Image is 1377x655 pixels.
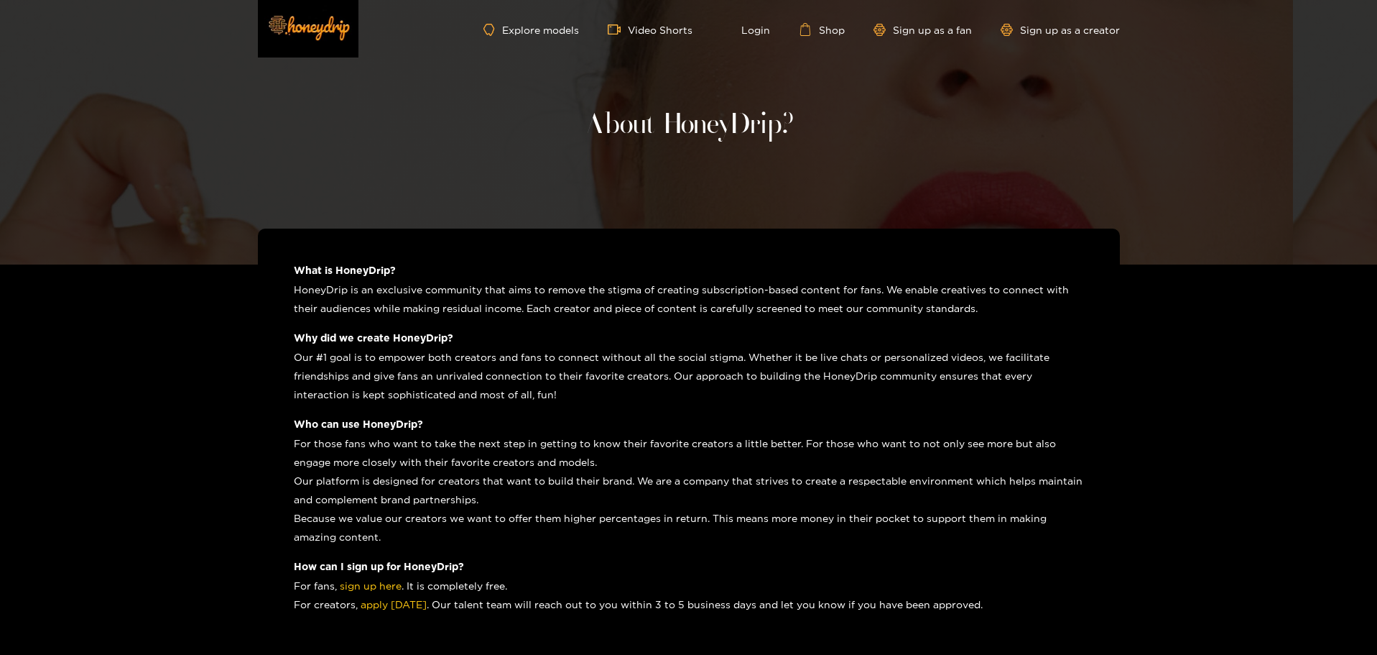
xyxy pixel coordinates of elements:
a: Shop [799,23,845,36]
p: For fans, . It is completely free. For creators, . Our talent team will reach out to you within 3... [294,577,1084,614]
h3: What is HoneyDrip? [294,265,1084,275]
h1: About HoneyDrip? [584,108,794,142]
p: For those fans who want to take the next step in getting to know their favorite creators a little... [294,434,1084,546]
a: apply [DATE] [361,599,427,610]
a: Video Shorts [608,23,692,36]
h3: Why did we create HoneyDrip? [294,332,1084,343]
a: Sign up as a fan [873,24,972,36]
h3: Who can use HoneyDrip? [294,418,1084,429]
a: sign up here [340,580,402,591]
p: Our #1 goal is to empower both creators and fans to connect without all the social stigma. Whethe... [294,348,1084,404]
a: Explore models [483,24,578,36]
p: HoneyDrip is an exclusive community that aims to remove the stigma of creating subscription-based... [294,280,1084,318]
span: video-camera [608,23,628,36]
a: Sign up as a creator [1001,24,1120,36]
a: Login [721,23,770,36]
h3: How can I sign up for HoneyDrip? [294,561,1084,572]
